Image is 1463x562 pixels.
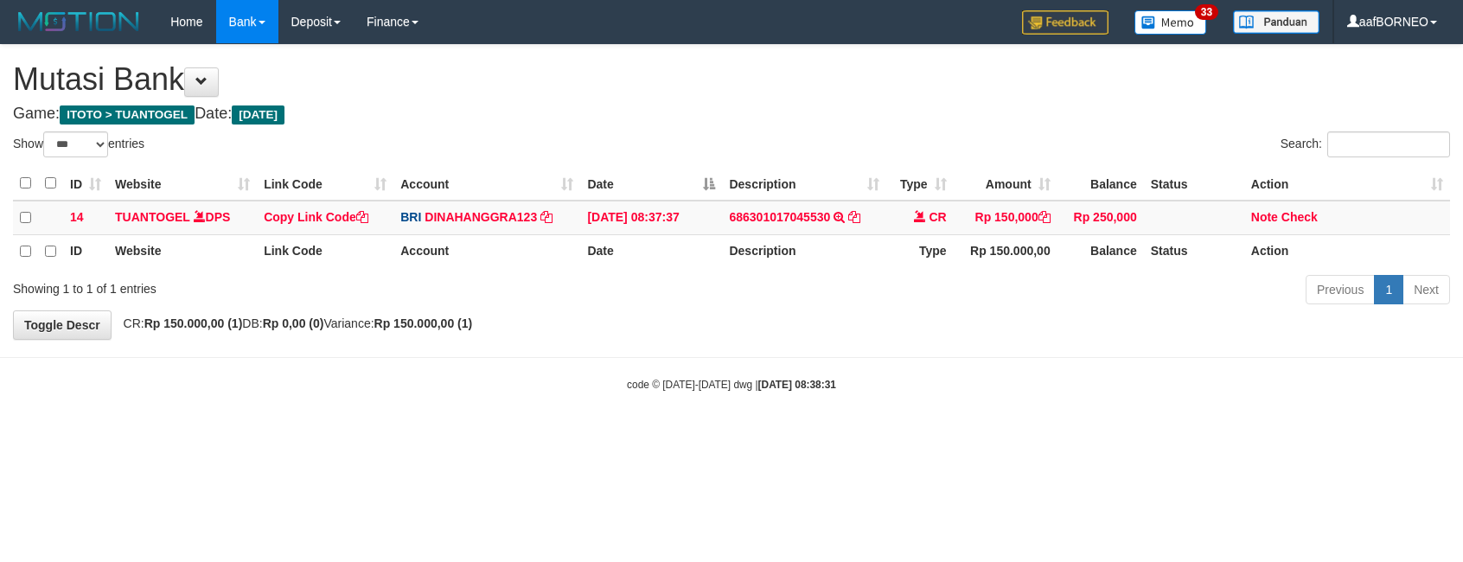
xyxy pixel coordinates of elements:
th: Description: activate to sort column ascending [722,167,885,201]
th: Account: activate to sort column ascending [393,167,580,201]
td: DPS [108,201,257,235]
span: CR [929,210,946,224]
a: Check [1281,210,1318,224]
td: Rp 150,000 [954,201,1057,235]
td: [DATE] 08:37:37 [580,201,722,235]
img: Button%20Memo.svg [1134,10,1207,35]
a: Previous [1306,275,1375,304]
strong: Rp 150.000,00 (1) [374,316,473,330]
a: Copy Link Code [264,210,368,224]
a: Copy 686301017045530 to clipboard [848,210,860,224]
th: ID [63,234,108,268]
th: Balance [1057,234,1144,268]
a: 686301017045530 [729,210,830,224]
th: Website: activate to sort column ascending [108,167,257,201]
td: Rp 250,000 [1057,201,1144,235]
span: [DATE] [232,105,284,125]
a: 1 [1374,275,1403,304]
a: Copy DINAHANGGRA123 to clipboard [540,210,553,224]
th: Amount: activate to sort column ascending [954,167,1057,201]
th: Website [108,234,257,268]
th: Link Code [257,234,393,268]
strong: [DATE] 08:38:31 [758,379,836,391]
span: CR: DB: Variance: [115,316,473,330]
th: Rp 150.000,00 [954,234,1057,268]
a: Copy Rp 150,000 to clipboard [1038,210,1051,224]
th: Date: activate to sort column descending [580,167,722,201]
th: Status [1144,234,1244,268]
th: Date [580,234,722,268]
th: ID: activate to sort column ascending [63,167,108,201]
img: Feedback.jpg [1022,10,1108,35]
th: Type [886,234,954,268]
th: Account [393,234,580,268]
a: TUANTOGEL [115,210,190,224]
img: panduan.png [1233,10,1319,34]
select: Showentries [43,131,108,157]
th: Action [1244,234,1450,268]
label: Show entries [13,131,144,157]
th: Action: activate to sort column ascending [1244,167,1450,201]
strong: Rp 150.000,00 (1) [144,316,243,330]
label: Search: [1281,131,1450,157]
a: Next [1402,275,1450,304]
h1: Mutasi Bank [13,62,1450,97]
span: 33 [1195,4,1218,20]
small: code © [DATE]-[DATE] dwg | [627,379,836,391]
h4: Game: Date: [13,105,1450,123]
a: DINAHANGGRA123 [425,210,537,224]
div: Showing 1 to 1 of 1 entries [13,273,597,297]
strong: Rp 0,00 (0) [263,316,324,330]
input: Search: [1327,131,1450,157]
th: Link Code: activate to sort column ascending [257,167,393,201]
span: 14 [70,210,84,224]
span: ITOTO > TUANTOGEL [60,105,195,125]
th: Description [722,234,885,268]
a: Toggle Descr [13,310,112,340]
a: Note [1251,210,1278,224]
img: MOTION_logo.png [13,9,144,35]
span: BRI [400,210,421,224]
th: Balance [1057,167,1144,201]
th: Status [1144,167,1244,201]
th: Type: activate to sort column ascending [886,167,954,201]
